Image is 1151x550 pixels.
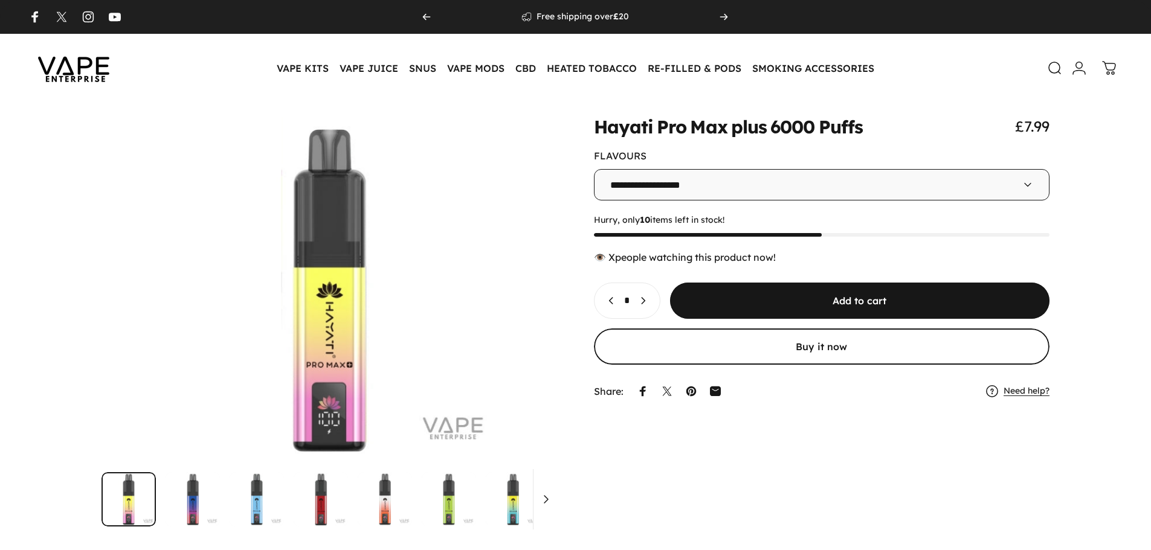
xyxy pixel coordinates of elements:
[102,472,156,526] button: Go to item
[442,56,510,81] summary: VAPE MODS
[166,472,220,526] button: Go to item
[422,472,476,526] button: Go to item
[1004,386,1049,397] a: Need help?
[19,40,128,97] img: Vape Enterprise
[747,56,880,81] summary: SMOKING ACCESSORIES
[334,56,404,81] summary: VAPE JUICE
[486,472,540,526] button: Go to item
[102,472,156,526] img: Hayati Pro Max plus 6000 Puffs
[166,472,220,526] img: Hayati Pro Max Plus 6000 puffs vape
[230,472,284,526] img: Hayati Pro Max Plus 6000 puffs vape
[102,117,558,462] button: Open media 32 in modal
[358,472,412,526] img: Hayati Pro Max Plus 6000 puffs vape
[550,472,604,526] img: Hayati Pro Max Plus 6000 puffs vape
[12,502,51,538] iframe: chat widget
[537,11,629,22] p: Free shipping over 20
[404,56,442,81] summary: SNUS
[690,118,727,136] animate-element: Max
[613,11,619,22] strong: £
[294,472,348,526] button: Go to item
[595,283,622,318] button: Decrease quantity for Hayati Pro Max plus 6000 Puffs
[510,56,541,81] summary: CBD
[594,386,624,396] p: Share:
[594,328,1050,365] button: Buy it now
[594,215,1050,226] span: Hurry, only items left in stock!
[230,472,284,526] button: Go to item
[102,117,558,526] media-gallery: Gallery Viewer
[670,283,1050,319] button: Add to cart
[657,118,686,136] animate-element: Pro
[640,214,650,225] strong: 10
[594,118,654,136] animate-element: Hayati
[271,56,880,81] nav: Primary
[770,118,814,136] animate-element: 6000
[1015,117,1049,135] span: £7.99
[1096,55,1123,82] a: 0 items
[486,472,540,526] img: Hayati Pro Max Plus 6000 puffs vape
[271,56,334,81] summary: VAPE KITS
[294,472,348,526] img: Hayati Pro Max Plus 6000 puffs vape
[422,472,476,526] img: Hayati Pro Max Plus 6000 puffs vape
[550,472,604,526] button: Go to item
[541,56,642,81] summary: HEATED TOBACCO
[731,118,767,136] animate-element: plus
[819,118,863,136] animate-element: Puffs
[358,472,412,526] button: Go to item
[594,150,646,162] label: FLAVOURS
[632,283,660,318] button: Increase quantity for Hayati Pro Max plus 6000 Puffs
[594,251,1050,263] div: 👁️ people watching this product now!
[642,56,747,81] summary: RE-FILLED & PODS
